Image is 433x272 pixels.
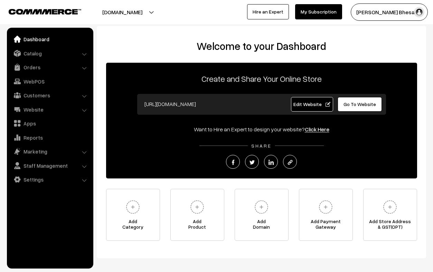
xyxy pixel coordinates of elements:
[9,75,91,88] a: WebPOS
[414,7,424,17] img: user
[9,145,91,158] a: Marketing
[9,61,91,73] a: Orders
[9,131,91,144] a: Reports
[78,3,167,21] button: [DOMAIN_NAME]
[188,198,207,217] img: plus.svg
[106,125,417,133] div: Want to Hire an Expert to design your website?
[363,189,417,241] a: Add Store Address& GST(OPT)
[9,117,91,130] a: Apps
[104,40,419,52] h2: Welcome to your Dashboard
[9,7,69,15] a: COMMMERCE
[380,198,399,217] img: plus.svg
[343,101,376,107] span: Go To Website
[247,4,289,19] a: Hire an Expert
[106,189,160,241] a: AddCategory
[295,4,342,19] a: My Subscription
[170,189,224,241] a: AddProduct
[252,198,271,217] img: plus.svg
[305,126,329,133] a: Click Here
[291,97,333,112] a: Edit Website
[123,198,142,217] img: plus.svg
[299,189,353,241] a: Add PaymentGateway
[106,72,417,85] p: Create and Share Your Online Store
[235,189,289,241] a: AddDomain
[9,47,91,60] a: Catalog
[9,33,91,45] a: Dashboard
[171,219,224,232] span: Add Product
[9,89,91,102] a: Customers
[235,219,288,232] span: Add Domain
[9,9,81,14] img: COMMMERCE
[248,143,275,149] span: SHARE
[316,198,335,217] img: plus.svg
[9,173,91,186] a: Settings
[106,219,160,232] span: Add Category
[299,219,352,232] span: Add Payment Gateway
[9,103,91,116] a: Website
[338,97,382,112] a: Go To Website
[351,3,428,21] button: [PERSON_NAME] Bhesani…
[293,101,330,107] span: Edit Website
[364,219,417,232] span: Add Store Address & GST(OPT)
[9,159,91,172] a: Staff Management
